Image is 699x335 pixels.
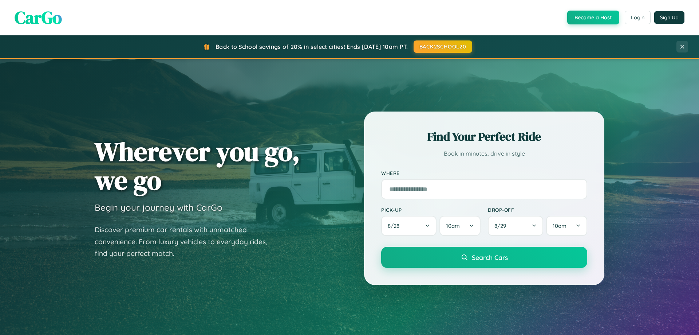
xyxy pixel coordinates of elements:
h3: Begin your journey with CarGo [95,202,222,213]
span: 8 / 29 [494,222,510,229]
p: Book in minutes, drive in style [381,148,587,159]
p: Discover premium car rentals with unmatched convenience. From luxury vehicles to everyday rides, ... [95,224,277,260]
span: 10am [553,222,566,229]
span: Back to School savings of 20% in select cities! Ends [DATE] 10am PT. [216,43,408,50]
button: 8/29 [488,216,543,236]
span: 10am [446,222,460,229]
label: Pick-up [381,207,481,213]
span: CarGo [15,5,62,30]
button: BACK2SCHOOL20 [414,40,472,53]
button: 8/28 [381,216,437,236]
label: Where [381,170,587,176]
button: Login [625,11,651,24]
button: Sign Up [654,11,684,24]
button: Become a Host [567,11,619,24]
button: Search Cars [381,247,587,268]
span: 8 / 28 [388,222,403,229]
h1: Wherever you go, we go [95,137,300,195]
button: 10am [439,216,481,236]
h2: Find Your Perfect Ride [381,129,587,145]
span: Search Cars [472,253,508,261]
button: 10am [546,216,587,236]
label: Drop-off [488,207,587,213]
